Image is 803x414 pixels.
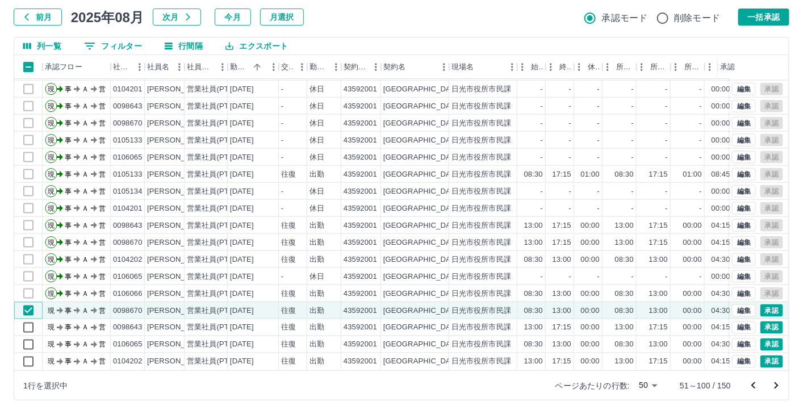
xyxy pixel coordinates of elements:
[712,135,730,146] div: 00:00
[683,237,702,248] div: 00:00
[265,58,282,76] button: メニュー
[145,55,185,79] div: 社員名
[383,84,462,95] div: [GEOGRAPHIC_DATA]
[113,135,143,146] div: 0105133
[230,152,254,163] div: [DATE]
[230,118,254,129] div: [DATE]
[310,118,324,129] div: 休日
[666,186,668,197] div: -
[451,55,474,79] div: 現場名
[65,119,72,127] text: 事
[187,220,246,231] div: 営業社員(PT契約)
[187,101,246,112] div: 営業社員(PT契約)
[581,169,600,180] div: 01:00
[307,55,341,79] div: 勤務区分
[650,55,668,79] div: 所定終業
[615,169,634,180] div: 08:30
[230,237,254,248] div: [DATE]
[310,55,328,79] div: 勤務区分
[113,254,143,265] div: 0104202
[541,135,543,146] div: -
[760,321,783,334] button: 承認
[631,203,634,214] div: -
[230,203,254,214] div: [DATE]
[310,203,324,214] div: 休日
[281,203,283,214] div: -
[82,153,89,161] text: Ａ
[344,220,377,231] div: 43592001
[732,253,756,266] button: 編集
[524,254,543,265] div: 08:30
[383,101,462,112] div: [GEOGRAPHIC_DATA]
[531,55,543,79] div: 始業
[732,151,756,164] button: 編集
[451,186,511,197] div: 日光市役所市民課
[187,169,246,180] div: 営業社員(PT契約)
[113,152,143,163] div: 0106065
[712,203,730,214] div: 00:00
[732,202,756,215] button: 編集
[524,237,543,248] div: 13:00
[732,134,756,147] button: 編集
[451,203,511,214] div: 日光市役所市民課
[383,254,462,265] div: [GEOGRAPHIC_DATA]
[65,102,72,110] text: 事
[760,304,783,317] button: 承認
[569,118,571,129] div: -
[546,55,574,79] div: 終業
[451,169,511,180] div: 日光市役所市民課
[99,136,106,144] text: 営
[732,304,756,317] button: 編集
[449,55,517,79] div: 現場名
[230,84,254,95] div: [DATE]
[732,338,756,351] button: 編集
[666,84,668,95] div: -
[712,220,730,231] div: 04:15
[228,55,279,79] div: 勤務日
[451,118,511,129] div: 日光市役所市民課
[383,220,462,231] div: [GEOGRAPHIC_DATA]
[700,118,702,129] div: -
[65,85,72,93] text: 事
[344,118,377,129] div: 43592001
[99,153,106,161] text: 営
[541,118,543,129] div: -
[187,203,246,214] div: 営業社員(PT契約)
[451,84,511,95] div: 日光市役所市民課
[281,169,296,180] div: 往復
[341,55,381,79] div: 契約コード
[344,237,377,248] div: 43592001
[328,58,345,76] button: メニュー
[666,203,668,214] div: -
[14,37,70,55] button: 列選択
[344,101,377,112] div: 43592001
[712,186,730,197] div: 00:00
[48,204,55,212] text: 現
[147,55,169,79] div: 社員名
[147,254,209,265] div: [PERSON_NAME]
[111,55,145,79] div: 社員番号
[344,203,377,214] div: 43592001
[732,117,756,129] button: 編集
[82,170,89,178] text: Ａ
[553,220,571,231] div: 17:15
[712,169,730,180] div: 08:45
[451,220,511,231] div: 日光市役所市民課
[113,203,143,214] div: 0104201
[732,168,756,181] button: 編集
[147,152,209,163] div: [PERSON_NAME]
[310,254,324,265] div: 出勤
[65,153,72,161] text: 事
[344,55,367,79] div: 契約コード
[14,9,62,26] button: 前月
[718,55,777,79] div: 承認
[597,101,600,112] div: -
[597,203,600,214] div: -
[637,55,671,79] div: 所定終業
[82,256,89,264] text: Ａ
[597,152,600,163] div: -
[310,186,324,197] div: 休日
[760,356,783,368] button: 承認
[597,84,600,95] div: -
[631,135,634,146] div: -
